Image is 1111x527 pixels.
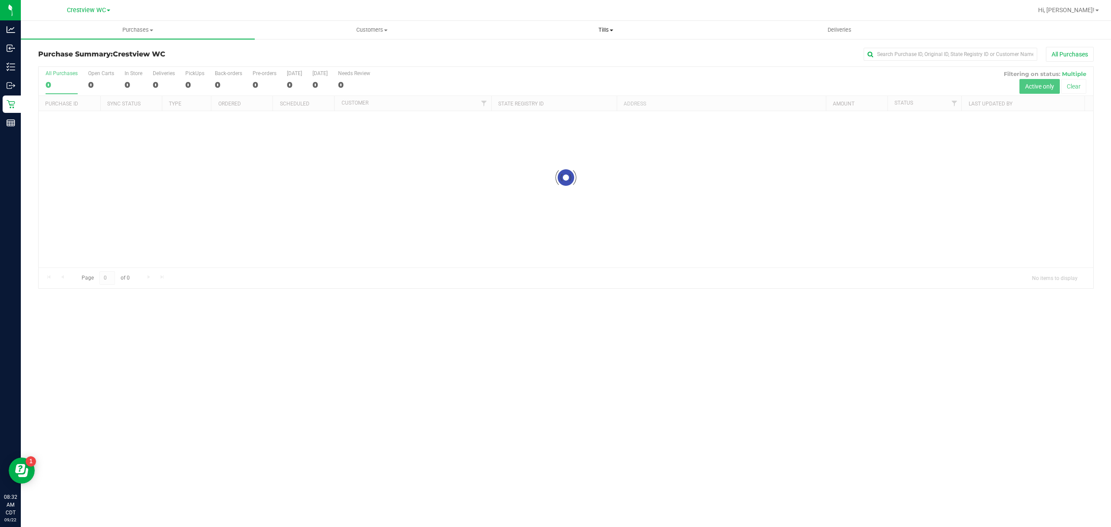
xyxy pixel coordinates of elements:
p: 09/22 [4,517,17,523]
inline-svg: Inventory [7,63,15,71]
inline-svg: Retail [7,100,15,109]
input: Search Purchase ID, Original ID, State Registry ID or Customer Name... [864,48,1037,61]
span: Hi, [PERSON_NAME]! [1038,7,1095,13]
span: Crestview WC [67,7,106,14]
inline-svg: Inbound [7,44,15,53]
span: Purchases [21,26,255,34]
inline-svg: Analytics [7,25,15,34]
a: Customers [255,21,489,39]
inline-svg: Outbound [7,81,15,90]
a: Tills [489,21,723,39]
button: All Purchases [1046,47,1094,62]
iframe: Resource center unread badge [26,456,36,467]
span: Crestview WC [113,50,165,58]
iframe: Resource center [9,458,35,484]
p: 08:32 AM CDT [4,493,17,517]
h3: Purchase Summary: [38,50,390,58]
a: Deliveries [723,21,957,39]
a: Purchases [21,21,255,39]
inline-svg: Reports [7,119,15,127]
span: Customers [255,26,488,34]
span: Deliveries [816,26,863,34]
span: Tills [489,26,722,34]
